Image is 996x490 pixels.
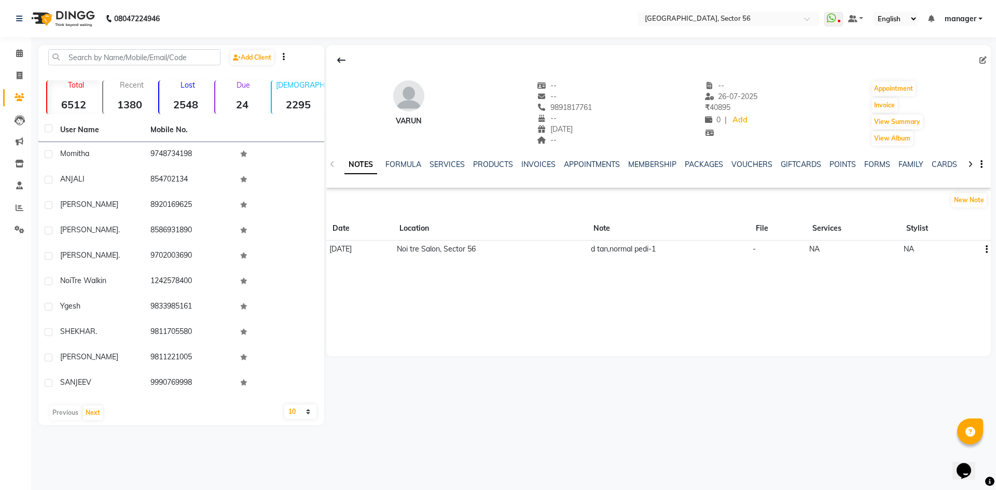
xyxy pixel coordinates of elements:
[393,241,587,258] td: Noi tre Salon, Sector 56
[904,244,914,254] span: NA
[144,167,234,193] td: 854702134
[272,98,325,111] strong: 2295
[587,217,750,241] th: Note
[781,160,821,169] a: GIFTCARDS
[705,103,710,112] span: ₹
[393,217,587,241] th: Location
[537,81,557,90] span: --
[430,160,465,169] a: SERVICES
[587,241,750,258] td: d tan,normal pedi-1
[159,98,212,111] strong: 2548
[393,80,424,111] img: avatar
[144,244,234,269] td: 9702003690
[217,80,268,90] p: Due
[60,149,89,158] span: Momitha
[60,225,118,234] span: [PERSON_NAME]
[107,80,156,90] p: Recent
[537,114,557,123] span: --
[537,124,573,134] span: [DATE]
[564,160,620,169] a: APPOINTMENTS
[872,115,923,129] button: View Summary
[48,49,220,65] input: Search by Name/Mobile/Email/Code
[71,276,106,285] span: Tre Walkin
[60,377,91,387] span: SANJEEV
[329,244,352,254] span: [DATE]
[60,174,85,184] span: ANJALI
[725,115,727,125] span: |
[144,371,234,396] td: 9990769998
[473,160,513,169] a: PRODUCTS
[60,301,80,311] span: ygesh
[276,80,325,90] p: [DEMOGRAPHIC_DATA]
[163,80,212,90] p: Lost
[60,352,118,361] span: [PERSON_NAME]
[872,98,897,113] button: Invoice
[864,160,890,169] a: FORMS
[103,98,156,111] strong: 1380
[932,160,957,169] a: CARDS
[51,80,100,90] p: Total
[705,115,721,124] span: 0
[705,81,725,90] span: --
[83,405,103,420] button: Next
[215,98,268,111] strong: 24
[144,345,234,371] td: 9811221005
[951,193,987,207] button: New Note
[60,327,95,336] span: SHEKHAR
[330,50,352,70] div: Back to Client
[537,92,557,101] span: --
[144,118,234,142] th: Mobile No.
[898,160,923,169] a: FAMILY
[144,295,234,320] td: 9833985161
[731,160,772,169] a: VOUCHERS
[393,116,424,127] div: Varun
[95,327,97,336] span: .
[872,81,916,96] button: Appointment
[60,250,118,260] span: [PERSON_NAME]
[705,92,758,101] span: 26-07-2025
[326,217,393,241] th: Date
[628,160,676,169] a: MEMBERSHIP
[952,449,986,480] iframe: chat widget
[806,217,901,241] th: Services
[537,135,557,145] span: --
[731,113,749,128] a: Add
[114,4,160,33] b: 08047224946
[144,193,234,218] td: 8920169625
[705,103,730,112] span: 40895
[118,225,120,234] span: .
[60,200,118,209] span: [PERSON_NAME]
[144,269,234,295] td: 1242578400
[144,320,234,345] td: 9811705580
[829,160,856,169] a: POINTS
[809,244,820,254] span: NA
[385,160,421,169] a: FORMULA
[54,118,144,142] th: User Name
[900,217,978,241] th: Stylist
[872,131,913,146] button: View Album
[230,50,274,65] a: Add Client
[60,276,71,285] span: Noi
[685,160,723,169] a: PACKAGES
[47,98,100,111] strong: 6512
[118,250,120,260] span: .
[144,142,234,167] td: 9748734198
[945,13,976,24] span: manager
[521,160,556,169] a: INVOICES
[753,244,756,254] span: -
[144,218,234,244] td: 8586931890
[344,156,377,174] a: NOTES
[26,4,98,33] img: logo
[537,103,592,112] span: 9891817761
[750,217,806,241] th: File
